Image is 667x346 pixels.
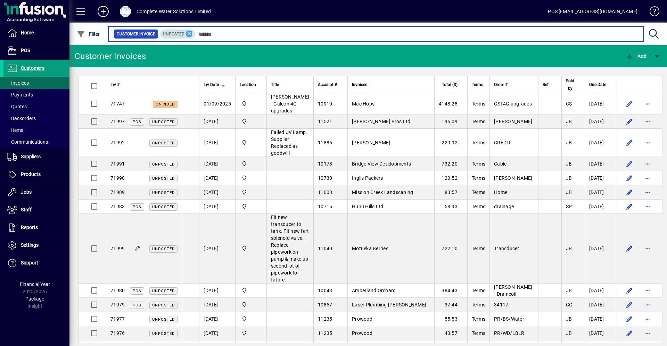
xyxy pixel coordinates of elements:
[472,119,485,124] span: Terms
[494,119,532,124] span: [PERSON_NAME]
[318,81,343,88] div: Account #
[585,93,617,115] td: [DATE]
[434,326,467,340] td: 43.57
[3,112,69,124] a: Backorders
[152,191,175,195] span: Unposted
[624,243,635,254] button: Edit
[585,214,617,284] td: [DATE]
[434,171,467,185] td: 120.52
[240,245,262,252] span: Motueka
[3,101,69,112] a: Quotes
[566,316,572,322] span: JB
[642,299,653,310] button: More options
[472,204,485,209] span: Terms
[318,161,332,167] span: 10178
[642,172,653,184] button: More options
[137,6,211,17] div: Complete Water Solutions Limited
[318,316,332,322] span: 11235
[152,162,175,167] span: Unposted
[472,302,485,307] span: Terms
[352,119,411,124] span: [PERSON_NAME] Bros Ltd
[21,154,41,159] span: Suppliers
[566,77,580,92] div: Sold by
[318,330,332,336] span: 11235
[585,312,617,326] td: [DATE]
[21,30,34,35] span: Home
[472,161,485,167] span: Terms
[566,330,572,336] span: JB
[240,139,262,146] span: Motueka
[199,185,235,200] td: [DATE]
[3,148,69,166] a: Suppliers
[642,116,653,127] button: More options
[352,330,372,336] span: Prowood
[3,136,69,148] a: Communications
[472,81,483,88] span: Terms
[566,204,572,209] span: SP
[199,298,235,312] td: [DATE]
[271,94,309,113] span: [PERSON_NAME] - Galcon 4G upgrades
[152,317,175,322] span: Unposted
[271,81,279,88] span: Title
[199,284,235,298] td: [DATE]
[434,312,467,326] td: 55.53
[240,160,262,168] span: Motueka
[3,254,69,272] a: Support
[7,139,48,145] span: Communications
[494,316,524,322] span: PR/BS/Water
[494,161,507,167] span: Cable
[566,246,572,251] span: JB
[624,201,635,212] button: Edit
[566,161,572,167] span: JB
[110,140,125,145] span: 71992
[352,316,372,322] span: Prowood
[199,312,235,326] td: [DATE]
[434,284,467,298] td: 384.43
[75,28,102,40] button: Filter
[494,246,519,251] span: Transducer
[585,185,617,200] td: [DATE]
[3,219,69,236] a: Reports
[3,237,69,254] a: Settings
[152,205,175,209] span: Unposted
[21,171,41,177] span: Products
[585,200,617,214] td: [DATE]
[494,330,525,336] span: PR/WD/LBLR
[624,187,635,198] button: Edit
[352,189,413,195] span: Mission Creek Landscaping
[318,246,332,251] span: 11040
[318,101,332,107] span: 10910
[624,137,635,148] button: Edit
[624,299,635,310] button: Edit
[152,141,175,145] span: Unposted
[163,32,184,36] span: Unposted
[133,303,141,307] span: POS
[7,116,36,121] span: Backorders
[494,204,514,209] span: drainage
[434,200,467,214] td: 58.93
[271,81,309,88] div: Title
[204,81,231,88] div: Inv Date
[472,140,485,145] span: Terms
[566,101,572,107] span: CS
[434,129,467,157] td: -229.92
[21,48,30,53] span: POS
[589,81,612,88] div: Due Date
[199,200,235,214] td: [DATE]
[25,296,44,302] span: Package
[199,171,235,185] td: [DATE]
[110,288,125,293] span: 71980
[271,129,307,156] span: Failed UV Lamp. Supplier Replaced as goodwill
[199,326,235,340] td: [DATE]
[442,81,458,88] span: Total ($)
[110,330,125,336] span: 71976
[642,313,653,324] button: More options
[7,127,23,133] span: Items
[352,246,388,251] span: Motueka Berries
[3,24,69,42] a: Home
[199,157,235,171] td: [DATE]
[110,175,125,181] span: 71990
[548,6,637,17] div: POS [EMAIL_ADDRESS][DOMAIN_NAME]
[21,207,32,212] span: Staff
[494,81,534,88] div: Order #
